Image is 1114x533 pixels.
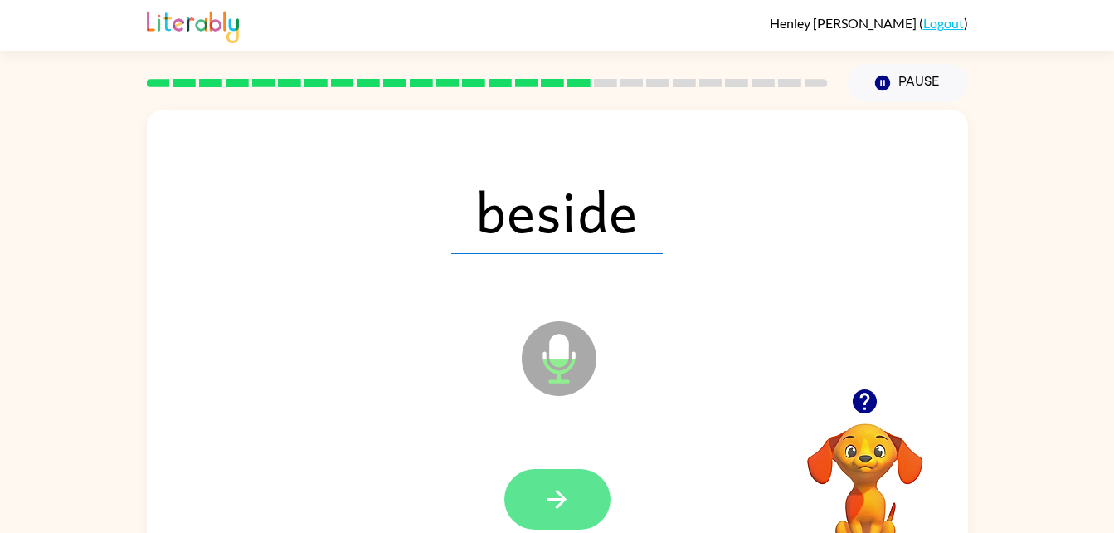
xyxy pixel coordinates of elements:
button: Pause [848,64,968,102]
img: Literably [147,7,239,43]
span: Henley [PERSON_NAME] [770,15,919,31]
span: beside [451,168,663,254]
div: ( ) [770,15,968,31]
a: Logout [923,15,964,31]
